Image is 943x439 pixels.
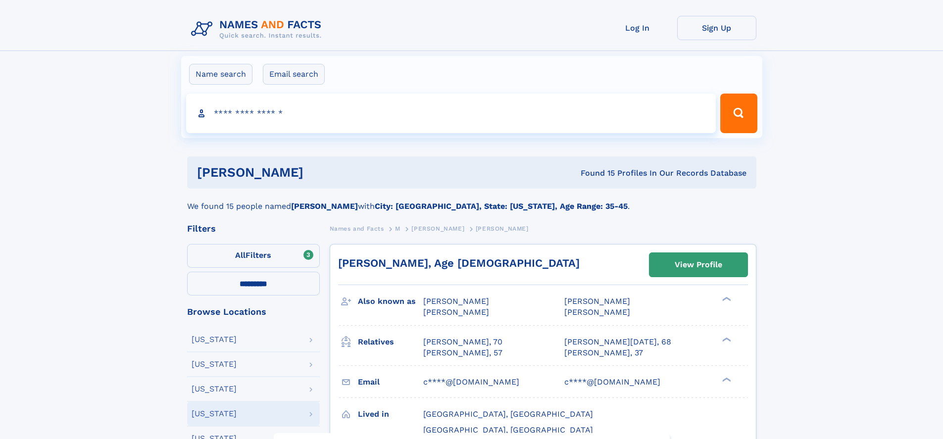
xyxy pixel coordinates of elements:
[338,257,580,269] a: [PERSON_NAME], Age [DEMOGRAPHIC_DATA]
[235,250,246,260] span: All
[187,224,320,233] div: Filters
[263,64,325,85] label: Email search
[677,16,756,40] a: Sign Up
[192,410,237,418] div: [US_STATE]
[291,201,358,211] b: [PERSON_NAME]
[358,374,423,390] h3: Email
[187,189,756,212] div: We found 15 people named with .
[187,244,320,268] label: Filters
[649,253,747,277] a: View Profile
[358,334,423,350] h3: Relatives
[720,94,757,133] button: Search Button
[564,296,630,306] span: [PERSON_NAME]
[720,376,732,383] div: ❯
[192,336,237,343] div: [US_STATE]
[411,225,464,232] span: [PERSON_NAME]
[411,222,464,235] a: [PERSON_NAME]
[564,307,630,317] span: [PERSON_NAME]
[442,168,746,179] div: Found 15 Profiles In Our Records Database
[358,293,423,310] h3: Also known as
[358,406,423,423] h3: Lived in
[187,16,330,43] img: Logo Names and Facts
[564,347,643,358] a: [PERSON_NAME], 37
[330,222,384,235] a: Names and Facts
[186,94,716,133] input: search input
[423,307,489,317] span: [PERSON_NAME]
[564,337,671,347] a: [PERSON_NAME][DATE], 68
[476,225,529,232] span: [PERSON_NAME]
[197,166,442,179] h1: [PERSON_NAME]
[192,360,237,368] div: [US_STATE]
[375,201,628,211] b: City: [GEOGRAPHIC_DATA], State: [US_STATE], Age Range: 35-45
[720,296,732,302] div: ❯
[423,337,502,347] a: [PERSON_NAME], 70
[395,225,400,232] span: M
[423,425,593,435] span: [GEOGRAPHIC_DATA], [GEOGRAPHIC_DATA]
[189,64,252,85] label: Name search
[187,307,320,316] div: Browse Locations
[395,222,400,235] a: M
[598,16,677,40] a: Log In
[675,253,722,276] div: View Profile
[192,385,237,393] div: [US_STATE]
[423,296,489,306] span: [PERSON_NAME]
[720,336,732,342] div: ❯
[423,347,502,358] a: [PERSON_NAME], 57
[423,409,593,419] span: [GEOGRAPHIC_DATA], [GEOGRAPHIC_DATA]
